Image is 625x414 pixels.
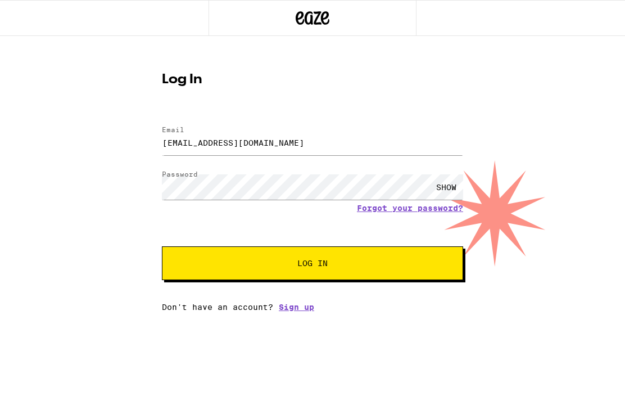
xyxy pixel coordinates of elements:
[7,8,81,17] span: Hi. Need any help?
[162,130,463,155] input: Email
[429,174,463,200] div: SHOW
[162,73,463,87] h1: Log In
[162,170,198,178] label: Password
[279,303,314,312] a: Sign up
[162,303,463,312] div: Don't have an account?
[162,246,463,280] button: Log In
[162,126,184,133] label: Email
[357,204,463,213] a: Forgot your password?
[297,259,328,267] span: Log In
